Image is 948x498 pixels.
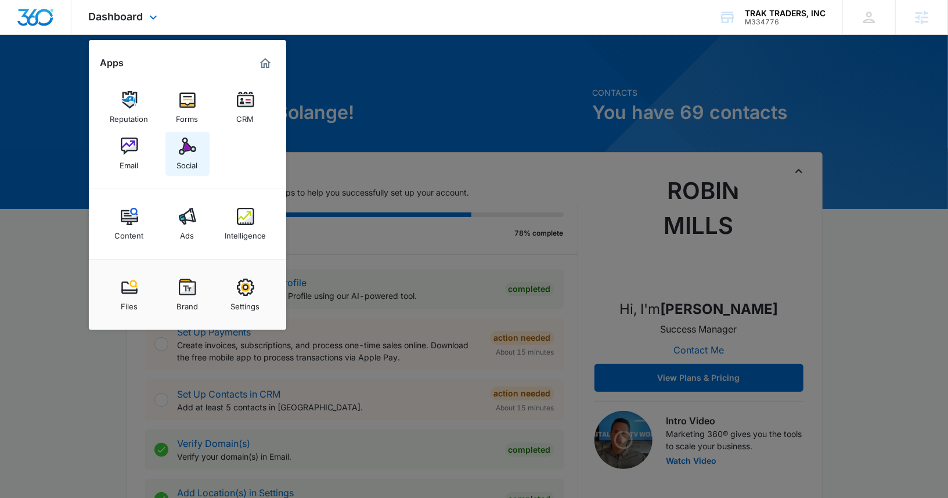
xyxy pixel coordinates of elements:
[107,85,152,129] a: Reputation
[107,273,152,317] a: Files
[224,273,268,317] a: Settings
[165,273,210,317] a: Brand
[177,155,198,170] div: Social
[176,109,199,124] div: Forms
[745,9,826,18] div: account name
[100,57,124,68] h2: Apps
[225,225,266,240] div: Intelligence
[121,296,138,311] div: Files
[181,225,194,240] div: Ads
[231,296,260,311] div: Settings
[256,54,275,73] a: Marketing 360® Dashboard
[165,85,210,129] a: Forms
[224,85,268,129] a: CRM
[115,225,144,240] div: Content
[165,202,210,246] a: Ads
[110,109,149,124] div: Reputation
[745,18,826,26] div: account id
[237,109,254,124] div: CRM
[224,202,268,246] a: Intelligence
[107,202,152,246] a: Content
[107,132,152,176] a: Email
[176,296,198,311] div: Brand
[89,10,143,23] span: Dashboard
[165,132,210,176] a: Social
[120,155,139,170] div: Email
